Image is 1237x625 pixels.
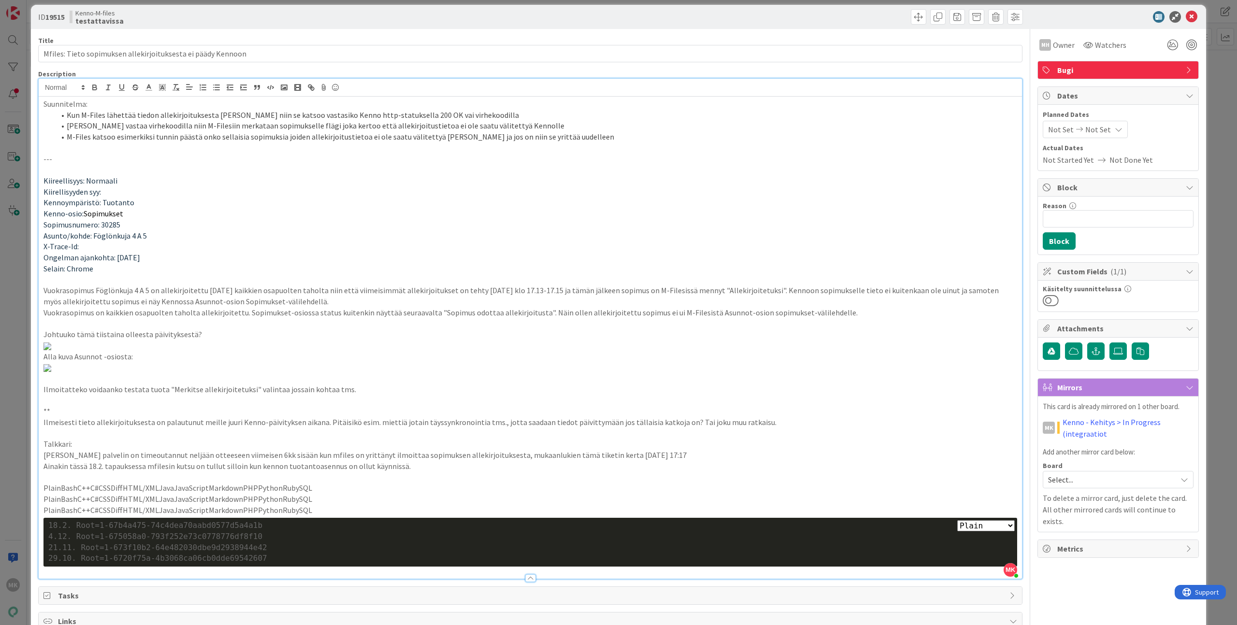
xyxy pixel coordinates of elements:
p: PlainBashC++C#CSSDiffHTML/XMLJavaJavaScriptMarkdownPHPPythonRubySQL [43,505,1017,516]
span: ID [38,11,65,23]
p: This card is already mirrored on 1 other board. [1043,401,1194,412]
span: Kenno-osio: [43,209,84,218]
li: [PERSON_NAME] vastaa virhekoodilla niin M-Filesiin merkataan sopimukselle flägi joka kertoo että ... [55,120,1017,131]
span: Not Done Yet [1109,154,1153,166]
b: testattavissa [75,17,124,25]
p: Add another mirror card below: [1043,447,1194,458]
span: Block [1057,182,1181,193]
img: attachment [43,364,51,372]
a: Kenno - Kehitys > In Progress (integraatiot [1063,416,1194,440]
span: Sopimukset [84,209,123,218]
span: Kiirellisyyden syy: [43,187,101,197]
p: Vuokrasopimus on kaikkien osapuolten taholta allekirjoitettu. Sopimukset-osiossa status kuitenkin... [43,307,1017,318]
span: Actual Dates [1043,143,1194,153]
span: Bugi [1057,64,1181,76]
span: Kenno-M-files [75,9,124,17]
b: 19515 [45,12,65,22]
span: Not Set [1085,124,1111,135]
span: Metrics [1057,543,1181,554]
span: Custom Fields [1057,266,1181,277]
span: Not Started Yet [1043,154,1094,166]
span: Kiireellisyys: Normaali [43,176,117,185]
span: Asunto/kohde: Föglönkuja 4 A 5 [43,231,147,241]
label: Reason [1043,201,1066,210]
p: Talkkari: [43,439,1017,450]
div: 21.11. Root=1-673f10b2-64e482030dbe9d2938944e42 [48,542,1012,554]
span: Sopimusnumero: 30285 [43,220,120,229]
li: M-Files katsoo esimerkiksi tunnin päästä onko sellaisia sopimuksia joiden allekirjoitustietoa ei ... [55,131,1017,142]
span: Selain: Chrome [43,264,93,273]
span: Dates [1057,90,1181,101]
span: Not Set [1048,124,1074,135]
label: Title [38,36,54,45]
span: Attachments [1057,323,1181,334]
div: 18.2. Root=1-67b4a475-74c4dea70aabd0577d5a4a1b [48,520,1012,531]
p: Alla kuva Asunnot -osiosta: [43,351,1017,362]
p: To delete a mirror card, just delete the card. All other mirrored cards will continue to exists. [1043,492,1194,527]
span: Board [1043,462,1063,469]
li: Kun M-Files lähettää tiedon allekirjoituksesta [PERSON_NAME] niin se katsoo vastasiko Kenno http-... [55,110,1017,121]
span: Select... [1048,473,1172,486]
div: 29.10. Root=1-6720f75a-4b3068ca06cb0dde69542607 [48,553,1012,564]
p: Vuokrasopimus Föglönkuja 4 A 5 on allekirjoitettu [DATE] kaikkien osapuolten taholta niin että vi... [43,285,1017,307]
button: Block [1043,232,1076,250]
p: [PERSON_NAME] palvelin on timeoutannut neljään otteeseen viimeisen 6kk sisään kun mfiles on yritt... [43,450,1017,461]
div: Käsitelty suunnittelussa [1043,285,1194,292]
p: PlainBashC++C#CSSDiffHTML/XMLJavaJavaScriptMarkdownPHPPythonRubySQL [43,494,1017,505]
span: Support [20,1,44,13]
span: Planned Dates [1043,110,1194,120]
p: Johtuuko tämä tiistaina olleesta päivityksestä? [43,329,1017,340]
span: Owner [1053,39,1075,51]
span: Watchers [1095,39,1126,51]
p: Suunnitelma: [43,99,1017,110]
span: Ongelman ajankohta: [DATE] [43,253,140,262]
span: Kennoympäristö: Tuotanto [43,198,134,207]
p: PlainBashC++C#CSSDiffHTML/XMLJavaJavaScriptMarkdownPHPPythonRubySQL [43,483,1017,494]
img: attachment [43,342,51,350]
div: MK [1043,422,1055,434]
p: Ilmeisesti tieto allekirjoituksesta on palautunut meille juuri Kenno-päivityksen aikana. Pitäisik... [43,417,1017,428]
p: Ilmoitatteko voidaanko testata tuota "Merkitse allekirjoitetuksi" valintaa jossain kohtaa tms. [43,384,1017,395]
span: ( 1/1 ) [1110,267,1126,276]
span: Tasks [58,590,1005,601]
div: MH [1039,39,1051,51]
span: X-Trace-Id: [43,241,79,251]
span: MK [1004,563,1017,577]
div: 4.12. Root=1-675058a0-793f252e73c0778776df8f10 [48,531,1012,542]
span: Description [38,70,76,78]
p: --- [43,154,1017,165]
input: type card name here... [38,45,1022,62]
span: Mirrors [1057,382,1181,393]
p: Ainakin tässä 18.2. tapauksessa mfilesin kutsu on tullut silloin kun kennon tuotantoasennus on ol... [43,461,1017,472]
